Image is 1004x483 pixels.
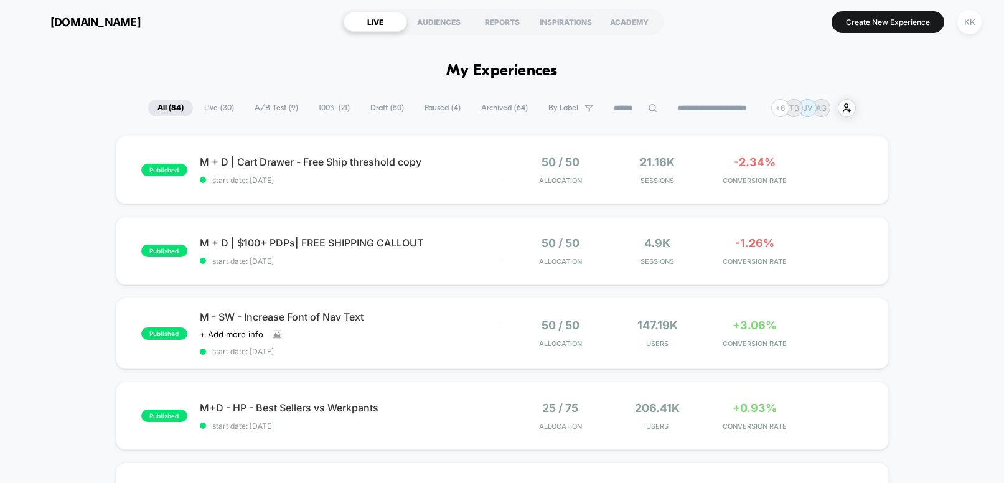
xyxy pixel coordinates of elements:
[612,422,703,431] span: Users
[200,401,502,414] span: M+D - HP - Best Sellers vs Werkpants
[733,401,777,415] span: +0.93%
[789,103,799,113] p: TB
[195,100,243,116] span: Live ( 30 )
[141,410,187,422] span: published
[954,9,985,35] button: KK
[733,319,777,332] span: +3.06%
[635,401,680,415] span: 206.41k
[539,176,582,185] span: Allocation
[644,237,670,250] span: 4.9k
[200,256,502,266] span: start date: [DATE]
[200,237,502,249] span: M + D | $100+ PDPs| FREE SHIPPING CALLOUT
[200,176,502,185] span: start date: [DATE]
[771,99,789,117] div: + 6
[957,10,982,34] div: KK
[709,257,800,266] span: CONVERSION RATE
[598,12,661,32] div: ACADEMY
[309,100,359,116] span: 100% ( 21 )
[19,12,144,32] button: [DOMAIN_NAME]
[539,339,582,348] span: Allocation
[200,311,502,323] span: M - SW - Increase Font of Nav Text
[50,16,141,29] span: [DOMAIN_NAME]
[141,164,187,176] span: published
[344,12,407,32] div: LIVE
[612,257,703,266] span: Sessions
[472,100,537,116] span: Archived ( 64 )
[141,327,187,340] span: published
[200,421,502,431] span: start date: [DATE]
[832,11,944,33] button: Create New Experience
[709,422,800,431] span: CONVERSION RATE
[471,12,534,32] div: REPORTS
[542,237,579,250] span: 50 / 50
[200,347,502,356] span: start date: [DATE]
[640,156,675,169] span: 21.16k
[735,237,774,250] span: -1.26%
[816,103,827,113] p: AG
[200,156,502,168] span: M + D | Cart Drawer - Free Ship threshold copy
[361,100,413,116] span: Draft ( 50 )
[141,245,187,257] span: published
[803,103,812,113] p: JV
[407,12,471,32] div: AUDIENCES
[542,156,579,169] span: 50 / 50
[734,156,776,169] span: -2.34%
[534,12,598,32] div: INSPIRATIONS
[709,339,800,348] span: CONVERSION RATE
[200,329,263,339] span: + Add more info
[637,319,678,332] span: 147.19k
[548,103,578,113] span: By Label
[539,422,582,431] span: Allocation
[542,401,578,415] span: 25 / 75
[542,319,579,332] span: 50 / 50
[612,176,703,185] span: Sessions
[539,257,582,266] span: Allocation
[245,100,307,116] span: A/B Test ( 9 )
[148,100,193,116] span: All ( 84 )
[612,339,703,348] span: Users
[415,100,470,116] span: Paused ( 4 )
[446,62,558,80] h1: My Experiences
[709,176,800,185] span: CONVERSION RATE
